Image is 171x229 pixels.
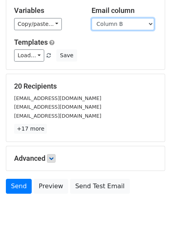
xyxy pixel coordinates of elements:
button: Save [56,49,77,62]
a: Load... [14,49,44,62]
small: [EMAIL_ADDRESS][DOMAIN_NAME] [14,104,101,110]
h5: Email column [92,6,157,15]
a: Templates [14,38,48,46]
a: Send [6,179,32,194]
iframe: Chat Widget [132,191,171,229]
a: +17 more [14,124,47,134]
a: Preview [34,179,68,194]
h5: Variables [14,6,80,15]
a: Send Test Email [70,179,130,194]
small: [EMAIL_ADDRESS][DOMAIN_NAME] [14,95,101,101]
small: [EMAIL_ADDRESS][DOMAIN_NAME] [14,113,101,119]
a: Copy/paste... [14,18,62,30]
h5: Advanced [14,154,157,163]
h5: 20 Recipients [14,82,157,91]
